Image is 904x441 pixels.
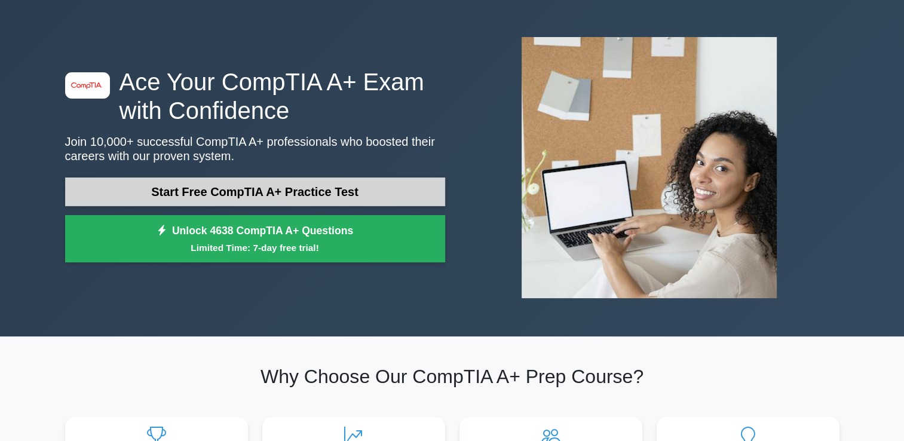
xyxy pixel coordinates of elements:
[80,241,430,255] small: Limited Time: 7-day free trial!
[65,215,445,263] a: Unlock 4638 CompTIA A+ QuestionsLimited Time: 7-day free trial!
[65,68,445,125] h1: Ace Your CompTIA A+ Exam with Confidence
[65,177,445,206] a: Start Free CompTIA A+ Practice Test
[65,365,839,388] h2: Why Choose Our CompTIA A+ Prep Course?
[65,134,445,163] p: Join 10,000+ successful CompTIA A+ professionals who boosted their careers with our proven system.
